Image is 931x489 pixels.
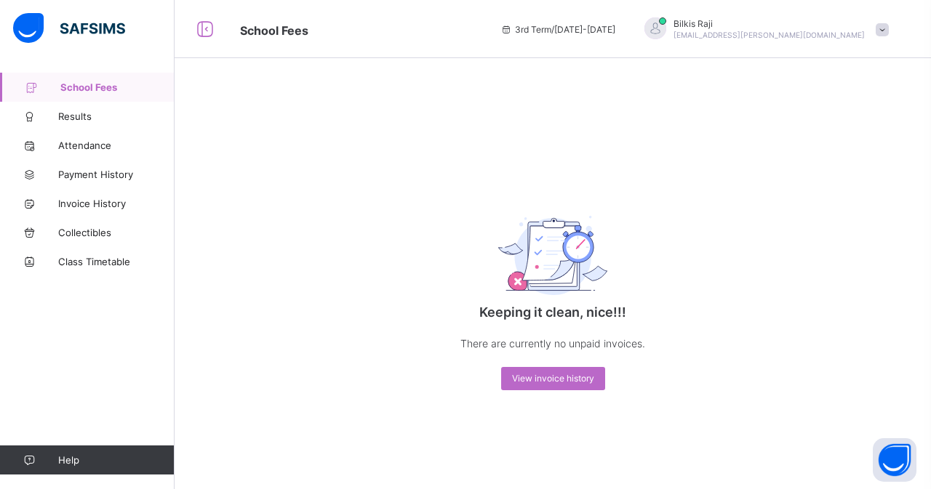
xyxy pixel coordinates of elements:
[873,438,916,482] button: Open asap
[240,23,308,38] span: School Fees
[58,169,175,180] span: Payment History
[407,176,698,405] div: Keeping it clean, nice!!!
[630,17,896,41] div: BilkisRaji
[58,227,175,238] span: Collectibles
[674,31,865,39] span: [EMAIL_ADDRESS][PERSON_NAME][DOMAIN_NAME]
[58,454,174,466] span: Help
[58,110,175,122] span: Results
[407,334,698,352] p: There are currently no unpaid invoices.
[500,24,615,35] span: session/term information
[674,18,865,29] span: Bilkis Raji
[498,216,607,295] img: empty_exam.25ac31c7e64bfa8fcc0a6b068b22d071.svg
[407,304,698,320] p: Keeping it clean, nice!!!
[60,81,175,93] span: School Fees
[58,256,175,267] span: Class Timetable
[512,373,594,384] span: View invoice history
[58,140,175,151] span: Attendance
[13,13,125,44] img: safsims
[58,198,175,209] span: Invoice History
